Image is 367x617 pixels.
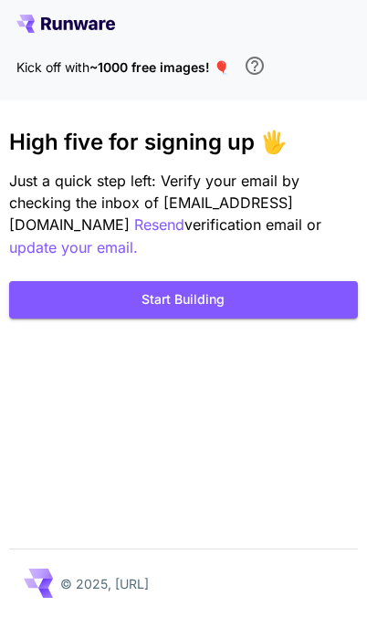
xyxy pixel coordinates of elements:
h3: High five for signing up 🖐️ [9,130,358,155]
span: verification email or [184,215,321,234]
button: In order to qualify for free credit, you need to sign up with a business email address and click ... [236,47,273,84]
span: ~1000 free images! 🎈 [89,59,229,75]
p: © 2025, [URL] [60,574,149,593]
button: Resend [134,214,184,236]
span: Just a quick step left: Verify your email by checking the inbox of [EMAIL_ADDRESS][DOMAIN_NAME] [9,172,299,234]
button: Start Building [9,281,358,319]
button: update your email. [9,236,138,259]
span: Kick off with [16,59,89,75]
